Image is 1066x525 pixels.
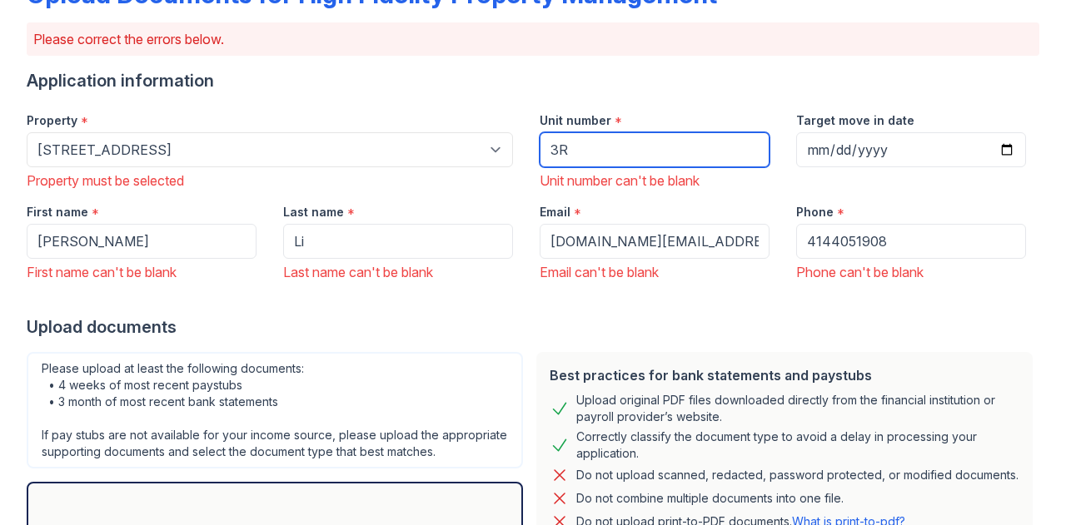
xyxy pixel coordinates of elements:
[27,69,1039,92] div: Application information
[576,465,1019,485] div: Do not upload scanned, redacted, password protected, or modified documents.
[550,365,1019,385] div: Best practices for bank statements and paystubs
[796,112,914,129] label: Target move in date
[27,204,88,220] label: First name
[27,352,523,468] div: Please upload at least the following documents: • 4 weeks of most recent paystubs • 3 month of mo...
[540,204,570,220] label: Email
[27,315,1039,339] div: Upload documents
[796,262,1026,282] div: Phone can't be blank
[576,392,1019,425] div: Upload original PDF files downloaded directly from the financial institution or payroll provider’...
[540,262,770,282] div: Email can't be blank
[796,204,834,220] label: Phone
[576,428,1019,462] div: Correctly classify the document type to avoid a delay in processing your application.
[27,171,513,191] div: Property must be selected
[33,29,1033,49] p: Please correct the errors below.
[27,112,77,129] label: Property
[540,171,770,191] div: Unit number can't be blank
[576,488,844,508] div: Do not combine multiple documents into one file.
[27,262,257,282] div: First name can't be blank
[283,204,344,220] label: Last name
[283,262,513,282] div: Last name can't be blank
[540,112,611,129] label: Unit number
